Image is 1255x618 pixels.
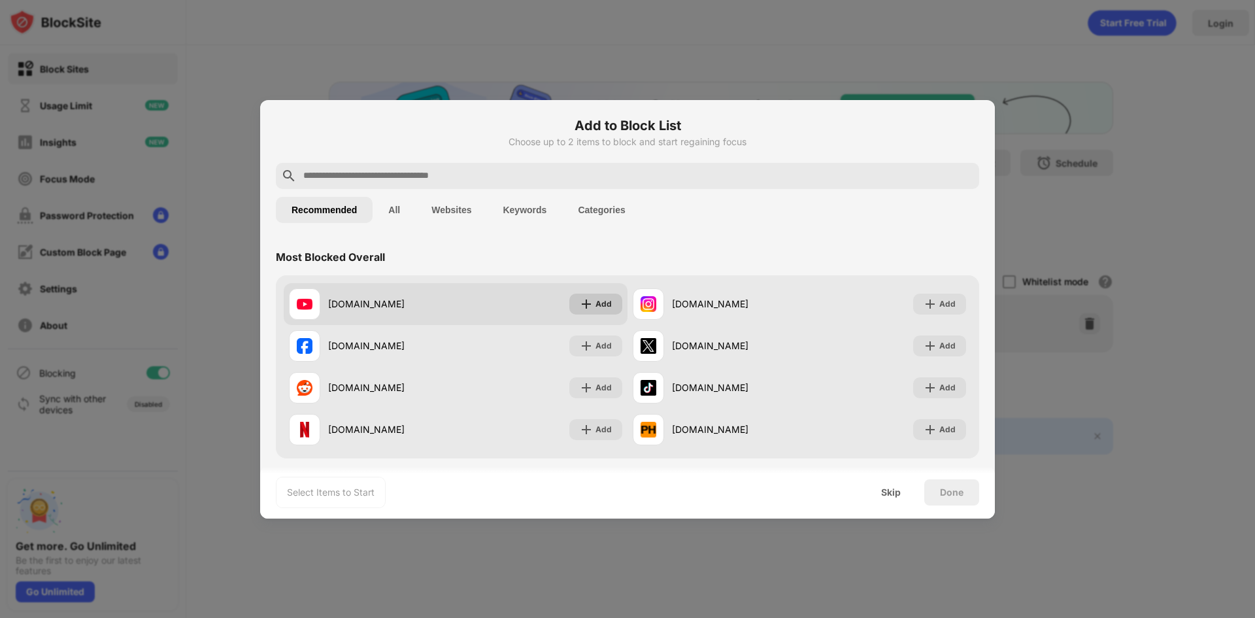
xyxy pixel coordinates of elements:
div: Add [939,381,956,394]
div: [DOMAIN_NAME] [672,297,799,311]
div: Add [939,339,956,352]
button: Keywords [487,197,562,223]
div: Add [595,339,612,352]
img: favicons [297,296,312,312]
div: [DOMAIN_NAME] [672,339,799,352]
div: [DOMAIN_NAME] [672,381,799,394]
img: favicons [297,338,312,354]
div: Choose up to 2 items to block and start regaining focus [276,137,979,147]
button: All [373,197,416,223]
img: favicons [641,338,656,354]
div: Most Blocked Overall [276,250,385,264]
button: Websites [416,197,487,223]
button: Categories [562,197,641,223]
div: [DOMAIN_NAME] [328,422,456,436]
div: Done [940,487,963,498]
img: favicons [641,296,656,312]
img: favicons [641,422,656,438]
div: [DOMAIN_NAME] [328,381,456,394]
div: [DOMAIN_NAME] [328,297,456,311]
div: Skip [881,487,901,498]
div: Add [939,423,956,436]
img: favicons [297,422,312,438]
img: favicons [297,380,312,396]
img: search.svg [281,168,297,184]
h6: Add to Block List [276,116,979,135]
div: [DOMAIN_NAME] [328,339,456,352]
img: favicons [641,380,656,396]
div: Add [939,298,956,311]
div: Add [595,381,612,394]
div: Add [595,298,612,311]
div: Add [595,423,612,436]
div: Select Items to Start [287,486,375,499]
button: Recommended [276,197,373,223]
div: [DOMAIN_NAME] [672,422,799,436]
